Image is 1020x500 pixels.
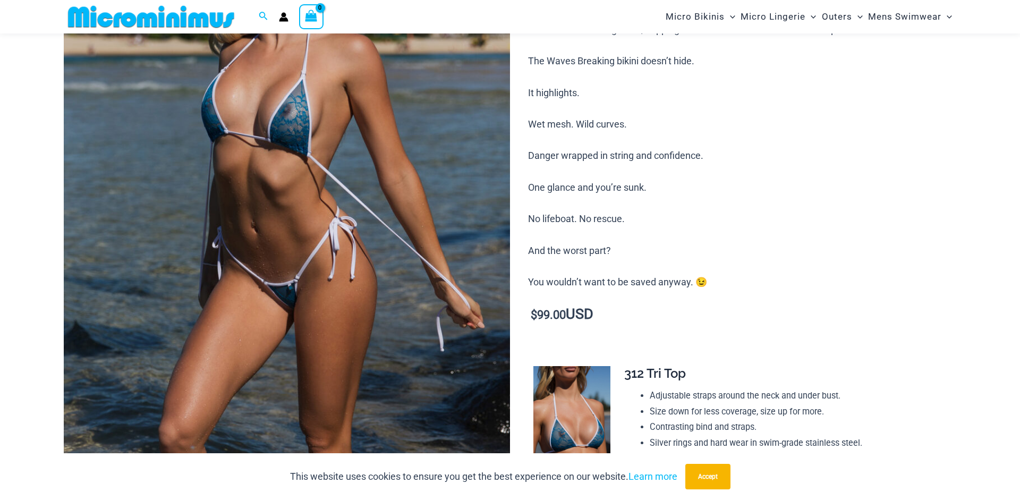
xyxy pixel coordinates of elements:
p: This website uses cookies to ensure you get the best experience on our website. [290,469,677,485]
span: Mens Swimwear [868,3,941,30]
span: Menu Toggle [805,3,816,30]
span: Outers [822,3,852,30]
nav: Site Navigation [661,2,956,32]
li: Adjustable straps around the neck and under bust. [650,388,947,404]
a: Mens SwimwearMenu ToggleMenu Toggle [865,3,955,30]
span: Menu Toggle [852,3,863,30]
li: Classic Tri Shape. [650,451,947,467]
li: Silver rings and hard wear in swim-grade stainless steel. [650,435,947,451]
a: Micro BikinisMenu ToggleMenu Toggle [663,3,738,30]
a: Micro LingerieMenu ToggleMenu Toggle [738,3,819,30]
span: Micro Bikinis [666,3,725,30]
a: OutersMenu ToggleMenu Toggle [819,3,865,30]
span: Micro Lingerie [741,3,805,30]
p: USD [528,307,956,323]
li: Contrasting bind and straps. [650,419,947,435]
span: Menu Toggle [725,3,735,30]
span: Menu Toggle [941,3,952,30]
span: 312 Tri Top [624,366,686,381]
span: $ [531,308,537,321]
img: MM SHOP LOGO FLAT [64,5,239,29]
a: Learn more [628,471,677,482]
a: Search icon link [259,10,268,23]
button: Accept [685,464,730,489]
bdi: 99.00 [531,308,566,321]
a: View Shopping Cart, empty [299,4,324,29]
img: Waves Breaking Ocean 312 Top [533,366,610,482]
li: Size down for less coverage, size up for more. [650,404,947,420]
a: Account icon link [279,12,288,22]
